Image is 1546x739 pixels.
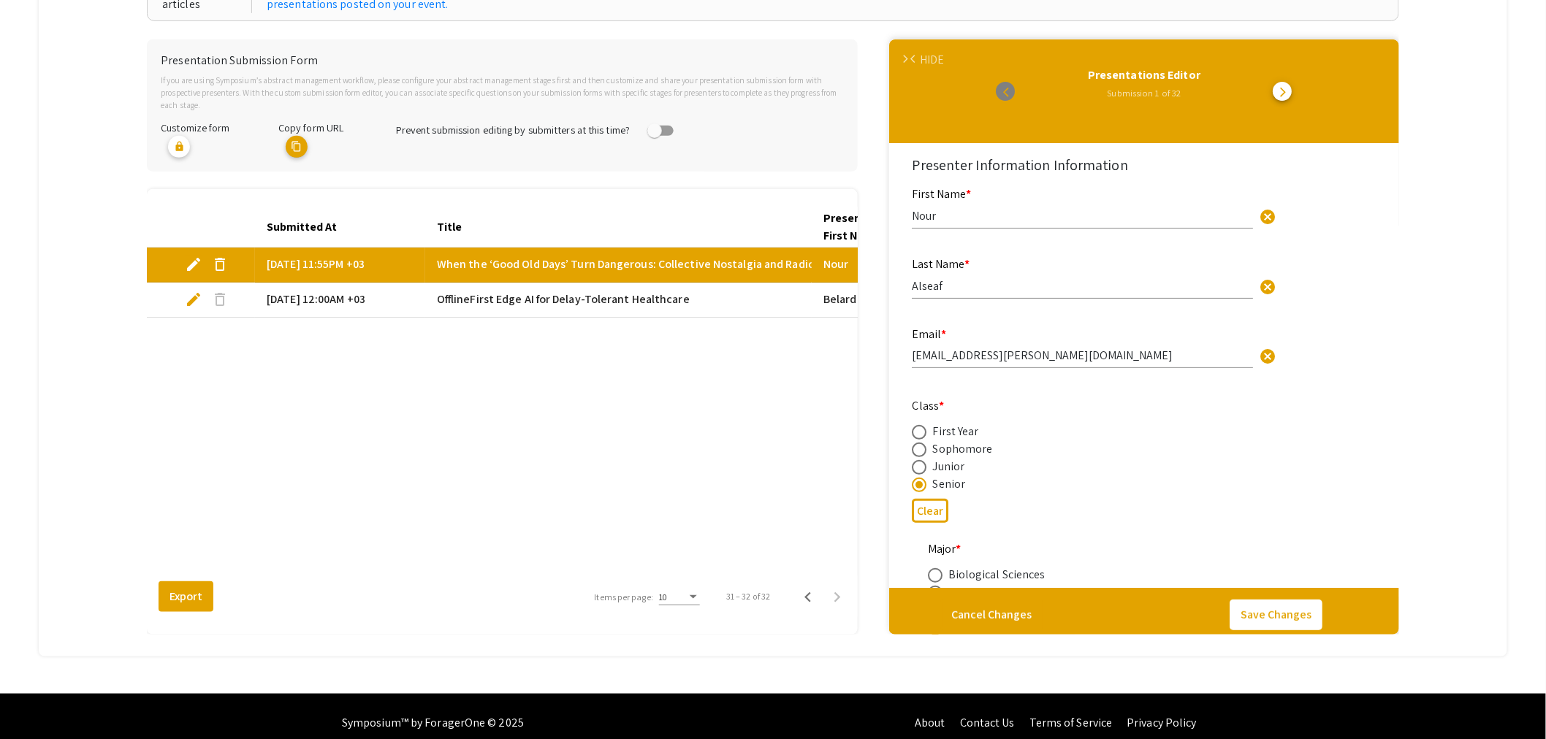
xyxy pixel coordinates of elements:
a: Privacy Policy [1127,715,1197,730]
input: Type Here [912,208,1253,223]
span: OfflineFirst Edge AI for Delay-Tolerant Healthcare [437,291,690,308]
button: Clear [1253,271,1282,300]
span: Copy form URL [278,120,343,134]
mat-icon: copy URL [286,136,308,158]
iframe: Chat [11,673,62,728]
div: Junior [932,458,964,475]
span: Customize form [161,120,229,134]
div: HIDE [920,51,944,69]
span: Submission 1 of 32 [1107,87,1181,99]
div: Presenter Information 1 First Name [823,209,957,244]
button: Save Changes [1230,600,1322,630]
h6: Presentation Submission Form [161,53,844,67]
p: If you are using Symposium’s abstract management workflow, please configure your abstract managem... [161,74,844,112]
app-edit-wrapper: Presentations Editor [889,39,1399,634]
div: Submitted At [267,218,350,235]
span: arrow_forward_ios [901,55,910,64]
span: 10 [659,591,667,602]
div: Items per page: [595,591,654,604]
span: arrow_back_ios [1003,86,1015,98]
mat-label: Major [928,541,962,556]
mat-cell: [DATE] 12:00AM +03 [255,283,425,318]
span: Prevent submission editing by submitters at this time? [396,123,630,137]
button: go to next presentation [1273,82,1292,101]
button: Previous page [793,582,823,611]
mat-label: Last Name [912,256,970,272]
a: Terms of Service [1029,715,1113,730]
mat-cell: Belard [812,283,982,318]
button: Export [159,581,213,612]
mat-cell: Nour [812,248,982,283]
span: edit [185,256,202,273]
span: edit [185,291,202,308]
div: Presenter Information Information [912,154,1376,176]
span: delete [211,291,229,308]
button: Cancel Changes [940,600,1043,630]
div: 31 – 32 of 32 [726,590,770,603]
a: Contact Us [960,715,1015,730]
div: Business Administration [948,583,1072,601]
input: Type Here [912,348,1253,363]
span: arrow_forward_ios [1277,86,1289,98]
button: Clear [912,499,948,523]
mat-label: First Name [912,186,971,202]
div: Senior [932,475,965,493]
span: cancel [1259,208,1276,226]
mat-select: Items per page: [659,592,700,602]
span: Presentations Editor [1088,67,1200,83]
div: Submitted At [267,218,337,235]
span: cancel [1259,348,1276,365]
button: Next page [823,582,852,611]
div: Title [437,218,462,235]
div: Biological Sciences [948,566,1046,583]
div: Title [437,218,475,235]
mat-label: Email [912,326,946,342]
span: arrow_back_ios [910,55,920,64]
mat-label: Class [912,398,944,413]
mat-icon: lock [168,136,190,158]
span: cancel [1259,278,1276,296]
div: Presenter Information 1 First Name [823,209,970,244]
a: About [915,715,945,730]
span: delete [211,256,229,273]
div: Sophomore [932,440,992,458]
input: Type Here [912,278,1253,294]
span: When the ‘Good Old Days’ Turn Dangerous: Collective Nostalgia and Radicalization [437,256,859,273]
mat-cell: [DATE] 11:55PM +03 [255,248,425,283]
div: First Year [932,423,978,440]
button: go to previous presentation [996,82,1015,101]
button: Clear [1253,341,1282,370]
button: Clear [1253,201,1282,230]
